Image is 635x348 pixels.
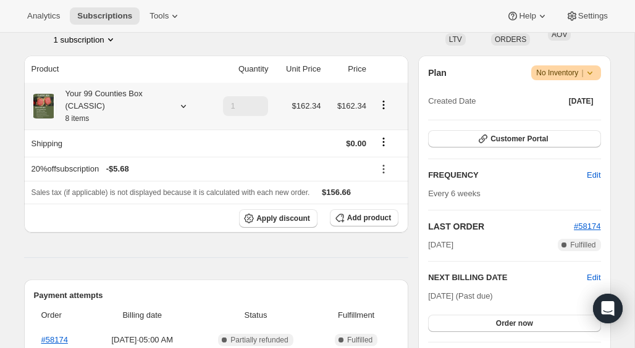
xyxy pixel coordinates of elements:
[346,139,366,148] span: $0.00
[27,11,60,21] span: Analytics
[587,271,600,284] button: Edit
[95,309,190,321] span: Billing date
[95,334,190,346] span: [DATE] · 05:00 AM
[581,68,583,78] span: |
[330,209,398,226] button: Add product
[552,30,567,39] span: AOV
[321,309,391,321] span: Fulfillment
[292,101,321,110] span: $162.34
[428,95,476,107] span: Created Date
[570,240,595,250] span: Fulfilled
[70,7,140,25] button: Subscriptions
[593,294,623,323] div: Open Intercom Messenger
[24,130,207,157] th: Shipping
[519,11,536,21] span: Help
[374,135,393,149] button: Shipping actions
[574,220,600,233] button: #58174
[428,67,447,79] h2: Plan
[337,101,366,110] span: $162.34
[272,56,324,83] th: Unit Price
[239,209,317,228] button: Apply discount
[347,335,372,345] span: Fulfilled
[347,213,391,223] span: Add product
[32,188,310,197] span: Sales tax (if applicable) is not displayed because it is calculated with each new order.
[428,189,481,198] span: Every 6 weeks
[32,163,366,175] div: 20%offsubscription
[54,33,117,46] button: Product actions
[230,335,288,345] span: Partially refunded
[34,302,91,329] th: Order
[428,291,493,300] span: [DATE] (Past due)
[495,35,526,44] span: ORDERS
[34,289,399,302] h2: Payment attempts
[449,35,462,44] span: LTV
[198,309,314,321] span: Status
[65,114,90,123] small: 8 items
[374,98,393,112] button: Product actions
[574,222,600,231] a: #58174
[490,134,548,144] span: Customer Portal
[428,220,574,233] h2: LAST ORDER
[536,67,595,79] span: No Inventory
[428,169,587,181] h2: FREQUENCY
[24,56,207,83] th: Product
[428,315,600,332] button: Order now
[558,7,615,25] button: Settings
[41,335,68,344] a: #58174
[561,93,601,110] button: [DATE]
[428,130,600,147] button: Customer Portal
[428,239,453,251] span: [DATE]
[587,169,600,181] span: Edit
[569,96,594,106] span: [DATE]
[142,7,188,25] button: Tools
[149,11,169,21] span: Tools
[106,163,129,175] span: - $5.68
[579,165,608,185] button: Edit
[322,188,351,197] span: $156.66
[578,11,608,21] span: Settings
[428,271,587,284] h2: NEXT BILLING DATE
[499,7,555,25] button: Help
[324,56,369,83] th: Price
[56,88,167,125] div: Your 99 Counties Box (CLASSIC)
[77,11,132,21] span: Subscriptions
[256,213,310,223] span: Apply discount
[207,56,272,83] th: Quantity
[20,7,67,25] button: Analytics
[33,94,54,118] img: product img
[496,318,533,328] span: Order now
